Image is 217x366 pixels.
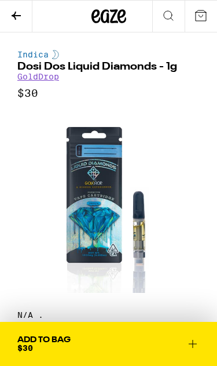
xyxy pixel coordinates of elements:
a: GoldDrop [17,72,59,81]
p: $30 [17,87,38,100]
div: Indica [17,50,200,59]
span: $30 [17,343,33,353]
img: indicaColor.svg [52,50,59,59]
p: N/A . [17,310,200,320]
h1: Dosi Dos Liquid Diamonds - 1g [17,61,200,72]
div: Add To Bag [17,336,71,344]
img: GoldDrop - Dosi Dos Liquid Diamonds - 1g [17,110,200,293]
